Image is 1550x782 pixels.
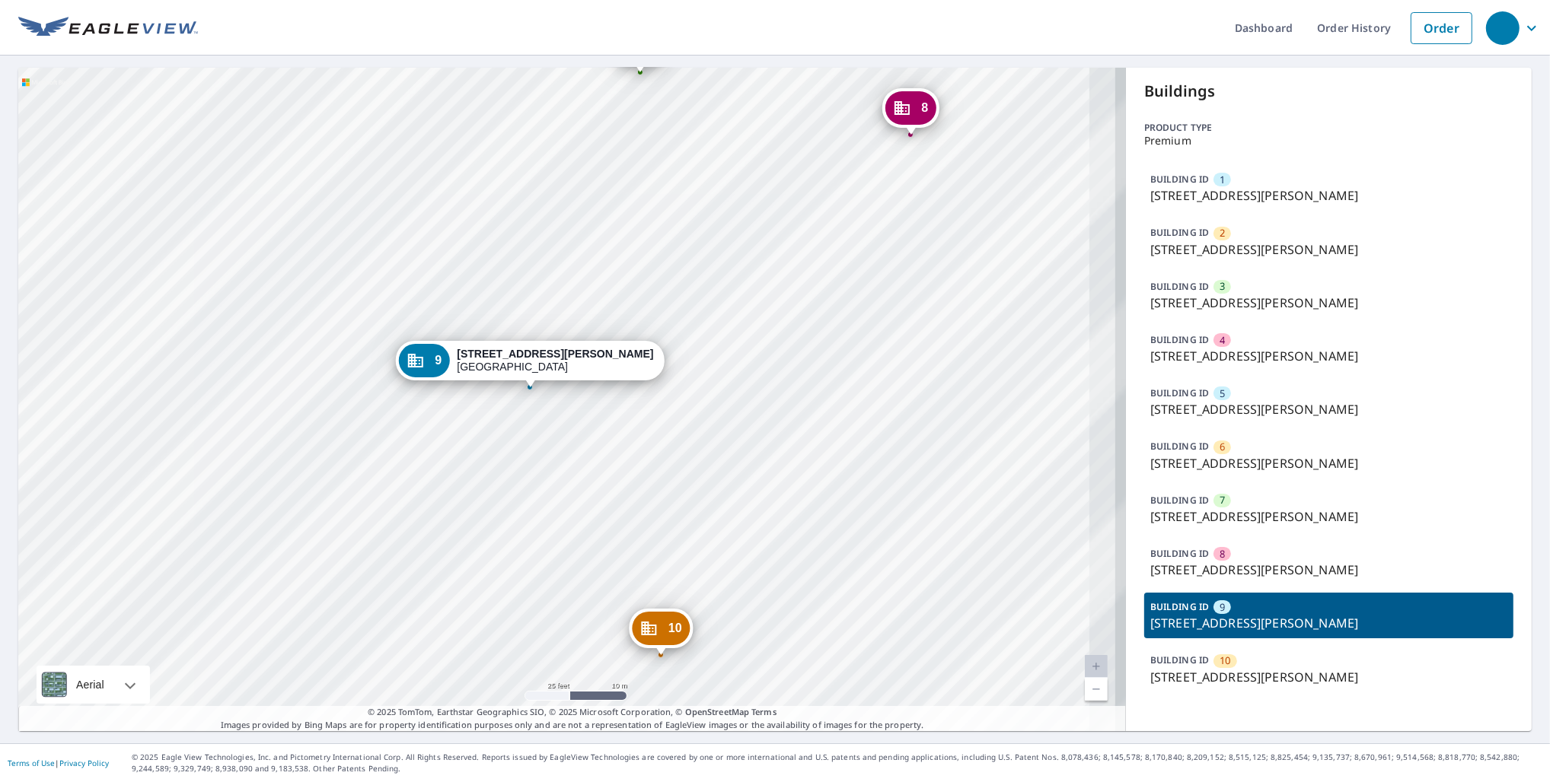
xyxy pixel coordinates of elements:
[1150,600,1209,613] p: BUILDING ID
[1150,440,1209,453] p: BUILDING ID
[1150,614,1507,632] p: [STREET_ADDRESS][PERSON_NAME]
[396,341,664,388] div: Dropped pin, building 9, Commercial property, 1179 N Benoist Farms Rd West Palm Beach, FL 33411
[1150,494,1209,507] p: BUILDING ID
[1150,547,1209,560] p: BUILDING ID
[72,666,109,704] div: Aerial
[1150,173,1209,186] p: BUILDING ID
[1150,668,1507,686] p: [STREET_ADDRESS][PERSON_NAME]
[1150,386,1209,399] p: BUILDING ID
[1150,653,1209,666] p: BUILDING ID
[1220,226,1225,240] span: 2
[1144,121,1513,135] p: Product type
[1150,507,1507,526] p: [STREET_ADDRESS][PERSON_NAME]
[751,706,777,717] a: Terms
[18,17,198,40] img: EV Logo
[1220,173,1225,187] span: 1
[1085,655,1108,678] a: Current Level 20, Zoom In Disabled
[1150,400,1507,418] p: [STREET_ADDRESS][PERSON_NAME]
[132,752,1542,774] p: © 2025 Eagle View Technologies, Inc. and Pictometry International Corp. All Rights Reserved. Repo...
[1150,294,1507,312] p: [STREET_ADDRESS][PERSON_NAME]
[1085,678,1108,701] a: Current Level 20, Zoom Out
[1411,12,1472,44] a: Order
[1150,226,1209,239] p: BUILDING ID
[59,758,109,768] a: Privacy Policy
[882,88,939,135] div: Dropped pin, building 8, Commercial property, 1185 N Benoist Farms Rd West Palm Beach, FL 33411
[1150,186,1507,205] p: [STREET_ADDRESS][PERSON_NAME]
[630,609,693,656] div: Dropped pin, building 10, Commercial property, 1167 N Benoist Farms Rd West Palm Beach, FL 33411
[18,706,1126,731] p: Images provided by Bing Maps are for property identification purposes only and are not a represen...
[1220,547,1225,561] span: 8
[685,706,749,717] a: OpenStreetMap
[1150,454,1507,472] p: [STREET_ADDRESS][PERSON_NAME]
[8,758,109,768] p: |
[1220,386,1225,401] span: 5
[37,666,150,704] div: Aerial
[1150,240,1507,259] p: [STREET_ADDRESS][PERSON_NAME]
[1150,561,1507,579] p: [STREET_ADDRESS][PERSON_NAME]
[1220,653,1230,668] span: 10
[921,102,928,113] span: 8
[1144,80,1513,103] p: Buildings
[1150,280,1209,293] p: BUILDING ID
[1220,279,1225,294] span: 3
[368,706,777,719] span: © 2025 TomTom, Earthstar Geographics SIO, © 2025 Microsoft Corporation, ©
[457,348,653,374] div: [GEOGRAPHIC_DATA]
[1150,333,1209,346] p: BUILDING ID
[1220,600,1225,615] span: 9
[668,622,682,634] span: 10
[8,758,55,768] a: Terms of Use
[457,348,653,360] strong: [STREET_ADDRESS][PERSON_NAME]
[1144,135,1513,147] p: Premium
[1220,440,1225,454] span: 6
[1220,493,1225,507] span: 7
[1150,347,1507,365] p: [STREET_ADDRESS][PERSON_NAME]
[435,354,442,366] span: 9
[1220,333,1225,348] span: 4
